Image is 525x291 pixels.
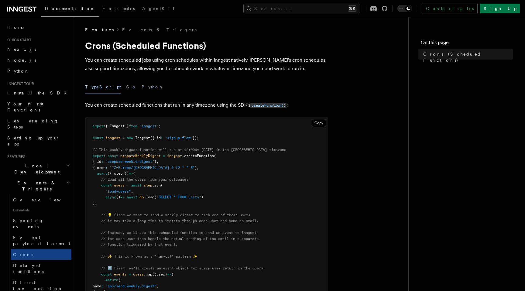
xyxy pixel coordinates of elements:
[142,6,174,11] span: AgentKit
[161,183,163,187] span: (
[144,195,154,199] span: .load
[105,284,156,288] span: "app/send.weekly.digest"
[133,171,135,176] span: {
[13,235,70,246] span: Event payload format
[127,136,133,140] span: new
[118,278,120,282] span: {
[114,272,127,276] span: events
[13,197,76,202] span: Overview
[5,160,71,177] button: Local Development
[99,2,139,16] a: Examples
[7,91,70,95] span: Install the SDK
[105,124,129,128] span: { Inngest }
[93,201,97,205] span: );
[93,154,105,158] span: export
[85,101,328,110] p: You can create scheduled functions that run in any timezone using the SDK's :
[250,102,287,108] a: createFunction()
[182,154,214,158] span: .createFunction
[85,40,328,51] h1: Crons (Scheduled Functions)
[101,159,103,164] span: :
[167,154,182,158] span: inngest
[93,124,105,128] span: import
[135,136,150,140] span: Inngest
[156,195,201,199] span: "SELECT * FROM users"
[11,249,71,260] a: Crons
[152,183,161,187] span: .run
[5,22,71,33] a: Home
[127,195,137,199] span: await
[139,124,159,128] span: "inngest"
[101,237,259,241] span: // for each user then handle the actual sending of the email in a separate
[7,58,36,63] span: Node.js
[129,171,133,176] span: =>
[171,272,173,276] span: {
[129,124,137,128] span: from
[93,159,101,164] span: { id
[101,242,178,247] span: // function triggered by that event.
[126,80,137,94] button: Go
[93,166,105,170] span: { cron
[7,135,60,146] span: Setting up your app
[250,103,287,108] code: createFunction()
[101,231,256,235] span: // Instead, we'll use this scheduled function to send an event to Inngest
[144,272,152,276] span: .map
[11,260,71,277] a: Delayed functions
[161,136,163,140] span: :
[127,183,129,187] span: =
[110,166,195,170] span: "TZ=Europe/[GEOGRAPHIC_DATA] 0 12 * * 5"
[5,154,25,159] span: Features
[108,171,129,176] span: ({ step })
[13,218,43,229] span: Sending events
[243,4,360,13] button: Search...⌘K
[348,5,356,12] kbd: ⌘K
[7,47,36,52] span: Next.js
[102,6,135,11] span: Examples
[85,80,121,94] button: TypeScript
[152,272,167,276] span: ((user)
[142,80,164,94] button: Python
[195,166,197,170] span: }
[11,194,71,205] a: Overview
[11,215,71,232] a: Sending events
[85,56,328,73] p: You can create scheduled jobs using cron schedules within Inngest natively. [PERSON_NAME]'s cron ...
[5,98,71,115] a: Your first Functions
[114,183,125,187] span: users
[150,136,161,140] span: ({ id
[131,189,133,193] span: ,
[5,163,66,175] span: Local Development
[101,284,103,288] span: :
[214,154,216,158] span: (
[421,39,513,49] h4: On this page
[105,136,120,140] span: inngest
[5,177,71,194] button: Events & Triggers
[165,136,193,140] span: "signup-flow"
[11,205,71,215] span: Essentials
[422,4,478,13] a: Contact sales
[163,154,165,158] span: =
[93,148,286,152] span: // This weekly digest function will run at 12:00pm [DATE] in the [GEOGRAPHIC_DATA] timezone
[133,272,144,276] span: users
[101,254,197,258] span: // ✨ This is known as a "fan-out" pattern ✨
[5,115,71,132] a: Leveraging Steps
[105,159,154,164] span: "prepare-weekly-digest"
[120,195,125,199] span: =>
[167,272,171,276] span: =>
[144,183,152,187] span: step
[5,44,71,55] a: Next.js
[5,180,66,192] span: Events & Triggers
[13,280,63,291] span: Direct invocation
[122,136,125,140] span: =
[154,159,156,164] span: }
[120,154,161,158] span: prepareWeeklyDigest
[7,24,24,30] span: Home
[97,171,108,176] span: async
[423,51,513,63] span: Crons (Scheduled Functions)
[101,183,112,187] span: const
[41,2,99,17] a: Documentation
[101,272,112,276] span: const
[7,118,59,129] span: Leveraging Steps
[45,6,95,11] span: Documentation
[139,2,178,16] a: AgentKit
[116,195,120,199] span: ()
[105,278,118,282] span: return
